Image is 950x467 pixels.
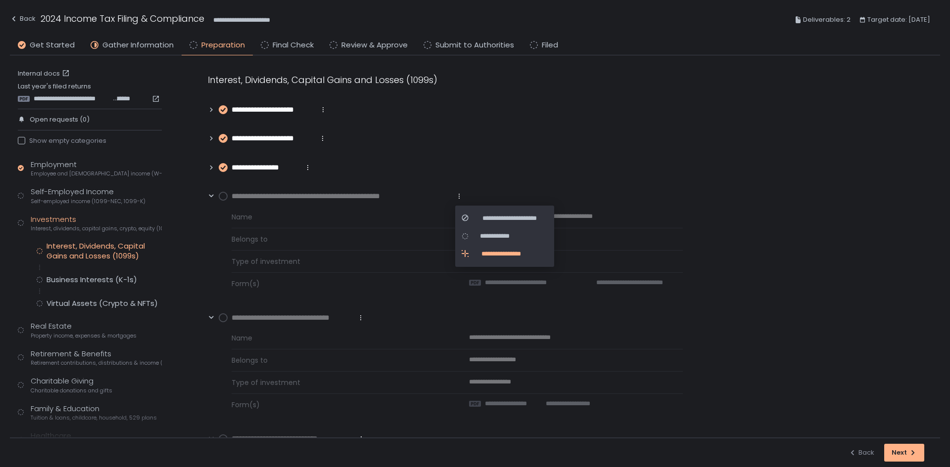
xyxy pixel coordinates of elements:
[18,69,72,78] a: Internal docs
[10,12,36,28] button: Back
[47,241,162,261] div: Interest, Dividends, Capital Gains and Losses (1099s)
[31,359,162,367] span: Retirement contributions, distributions & income (1099-R, 5498)
[232,212,445,222] span: Name
[849,444,874,462] button: Back
[232,234,445,244] span: Belongs to
[41,12,204,25] h1: 2024 Income Tax Filing & Compliance
[10,13,36,25] div: Back
[201,40,245,51] span: Preparation
[232,256,445,266] span: Type of investment
[273,40,314,51] span: Final Check
[31,321,137,340] div: Real Estate
[102,40,174,51] span: Gather Information
[232,355,445,365] span: Belongs to
[232,400,445,410] span: Form(s)
[30,115,90,124] span: Open requests (0)
[232,333,445,343] span: Name
[31,159,162,178] div: Employment
[31,198,145,205] span: Self-employed income (1099-NEC, 1099-K)
[884,444,924,462] button: Next
[47,298,158,308] div: Virtual Assets (Crypto & NFTs)
[31,414,157,422] span: Tuition & loans, childcare, household, 529 plans
[31,186,145,205] div: Self-Employed Income
[31,225,162,232] span: Interest, dividends, capital gains, crypto, equity (1099s, K-1s)
[31,214,162,233] div: Investments
[31,170,162,177] span: Employee and [DEMOGRAPHIC_DATA] income (W-2s)
[232,279,445,289] span: Form(s)
[542,40,558,51] span: Filed
[208,73,683,86] div: Interest, Dividends, Capital Gains and Losses (1099s)
[803,14,851,26] span: Deliverables: 2
[867,14,930,26] span: Target date: [DATE]
[232,378,445,387] span: Type of investment
[31,348,162,367] div: Retirement & Benefits
[892,448,917,457] div: Next
[31,403,157,422] div: Family & Education
[849,448,874,457] div: Back
[31,430,148,449] div: Healthcare
[18,82,162,103] div: Last year's filed returns
[30,40,75,51] span: Get Started
[31,387,112,394] span: Charitable donations and gifts
[47,275,137,285] div: Business Interests (K-1s)
[341,40,408,51] span: Review & Approve
[31,332,137,340] span: Property income, expenses & mortgages
[31,376,112,394] div: Charitable Giving
[435,40,514,51] span: Submit to Authorities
